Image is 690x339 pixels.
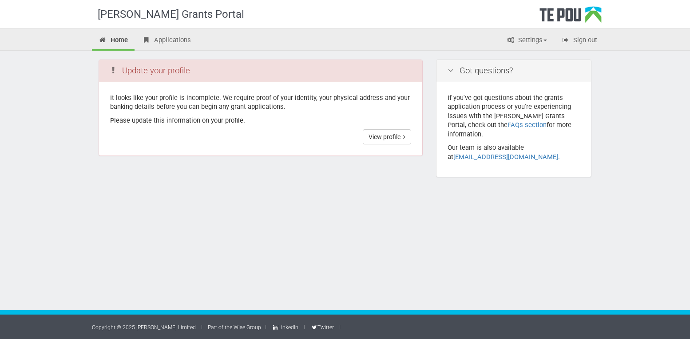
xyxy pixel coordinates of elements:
[310,324,333,331] a: Twitter
[555,31,604,51] a: Sign out
[448,143,580,161] p: Our team is also available at .
[508,121,547,129] a: FAQs section
[272,324,298,331] a: LinkedIn
[92,324,196,331] a: Copyright © 2025 [PERSON_NAME] Limited
[500,31,554,51] a: Settings
[110,93,411,112] p: It looks like your profile is incomplete. We require proof of your identity, your physical addres...
[135,31,198,51] a: Applications
[99,60,422,82] div: Update your profile
[92,31,135,51] a: Home
[110,116,411,125] p: Please update this information on your profile.
[363,129,411,144] a: View profile
[436,60,591,82] div: Got questions?
[539,6,602,28] div: Te Pou Logo
[448,93,580,139] p: If you've got questions about the grants application process or you're experiencing issues with t...
[208,324,261,331] a: Part of the Wise Group
[453,153,558,161] a: [EMAIL_ADDRESS][DOMAIN_NAME]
